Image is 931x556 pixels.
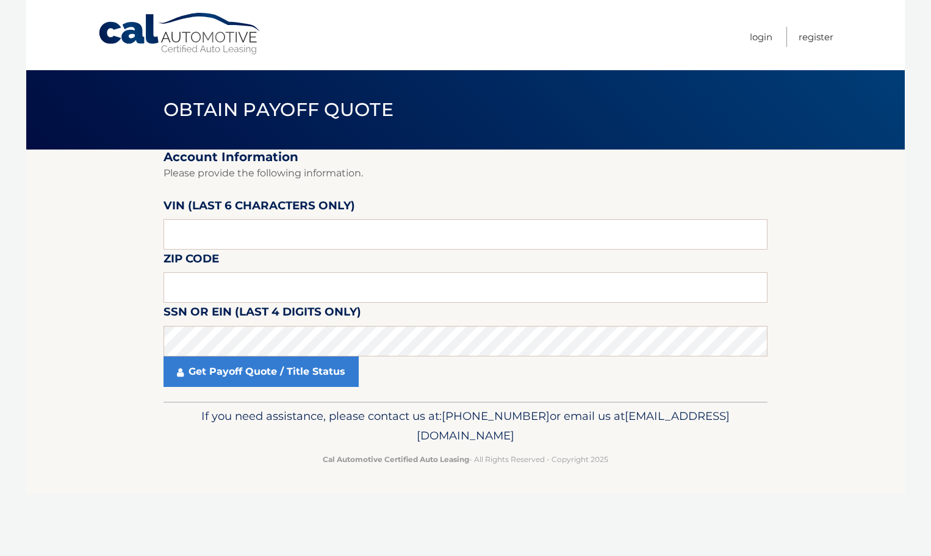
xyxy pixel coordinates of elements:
[442,409,550,423] span: [PHONE_NUMBER]
[750,27,772,47] a: Login
[98,12,262,56] a: Cal Automotive
[164,356,359,387] a: Get Payoff Quote / Title Status
[164,303,361,325] label: SSN or EIN (last 4 digits only)
[164,98,394,121] span: Obtain Payoff Quote
[171,453,760,466] p: - All Rights Reserved - Copyright 2025
[164,197,355,219] label: VIN (last 6 characters only)
[164,250,219,272] label: Zip Code
[164,165,767,182] p: Please provide the following information.
[323,455,469,464] strong: Cal Automotive Certified Auto Leasing
[171,406,760,446] p: If you need assistance, please contact us at: or email us at
[164,150,767,165] h2: Account Information
[799,27,833,47] a: Register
